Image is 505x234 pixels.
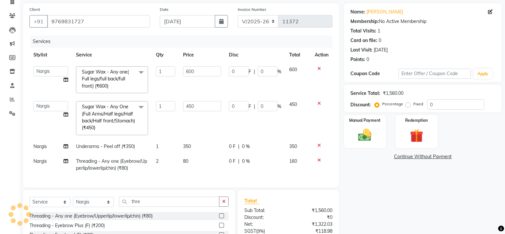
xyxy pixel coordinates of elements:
[30,35,337,48] div: Services
[350,9,365,15] div: Name:
[72,48,152,62] th: Service
[29,213,153,220] div: Threading - Any one (Eyebrow/Upperlip/lowerlip/chin) (₹80)
[244,228,256,234] span: SGST
[382,101,403,107] label: Percentage
[254,103,255,110] span: |
[288,214,337,221] div: ₹0
[108,83,111,89] a: x
[249,68,251,75] span: F
[350,90,380,97] div: Service Total:
[82,104,135,131] span: Sugar Wax - Any One (Full Arms/Half legs/Half back/Half front/Stomach) (₹450)
[383,90,403,97] div: ₹1,560.00
[152,48,179,62] th: Qty
[289,101,297,107] span: 450
[47,15,150,28] input: Search by Name/Mobile/Email/Code
[350,18,495,25] div: No Active Membership
[277,68,281,75] span: %
[379,37,381,44] div: 0
[374,47,388,53] div: [DATE]
[350,18,379,25] div: Membership:
[160,7,169,12] label: Date
[288,221,337,228] div: ₹1,322.03
[350,101,371,108] div: Discount:
[33,158,47,164] span: Nargis
[311,48,332,62] th: Action
[399,69,471,79] input: Enter Offer / Coupon Code
[350,70,399,77] div: Coupon Code
[405,117,428,123] label: Redemption
[289,67,297,73] span: 600
[29,15,48,28] button: +91
[95,125,98,131] a: x
[29,7,40,12] label: Client
[242,158,250,165] span: 0 %
[413,101,423,107] label: Fixed
[254,68,255,75] span: |
[239,214,288,221] div: Discount:
[156,143,159,149] span: 1
[257,228,264,234] span: 9%
[289,143,297,149] span: 350
[183,158,188,164] span: 80
[350,56,365,63] div: Points:
[350,28,376,34] div: Total Visits:
[82,69,129,89] span: Sugar Wax - Any one( Full legs/full back/full front) (₹600)
[119,197,219,207] input: Search or Scan
[345,153,500,160] a: Continue Without Payment
[406,127,427,144] img: _gift.svg
[183,143,191,149] span: 350
[474,69,492,79] button: Apply
[238,158,239,165] span: |
[29,48,72,62] th: Stylist
[242,143,250,150] span: 0 %
[349,117,381,123] label: Manual Payment
[350,37,377,44] div: Card on file:
[239,207,288,214] div: Sub Total:
[239,221,288,228] div: Net:
[229,143,235,150] span: 0 F
[229,158,235,165] span: 0 F
[277,103,281,110] span: %
[29,222,105,229] div: Threading - Eyebrow Plus (F) (₹200)
[244,197,259,204] span: Total
[366,9,403,15] a: [PERSON_NAME]
[76,158,147,171] span: Threading - Any one (Eyebrow/Upperlip/lowerlip/chin) (₹80)
[238,143,239,150] span: |
[225,48,285,62] th: Disc
[289,158,297,164] span: 160
[288,207,337,214] div: ₹1,560.00
[238,7,266,12] label: Invoice Number
[179,48,225,62] th: Price
[366,56,369,63] div: 0
[76,143,135,149] span: Underarms - Peel off (₹350)
[156,158,159,164] span: 2
[285,48,311,62] th: Total
[33,143,47,149] span: Nargis
[378,28,380,34] div: 1
[354,127,376,143] img: _cash.svg
[249,103,251,110] span: F
[350,47,372,53] div: Last Visit:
